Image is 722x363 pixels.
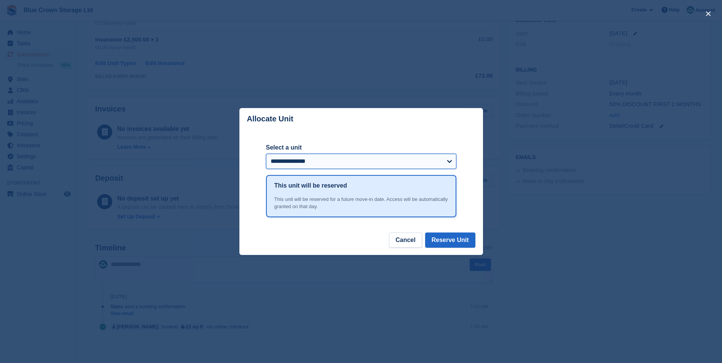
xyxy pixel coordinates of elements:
[266,143,456,152] label: Select a unit
[389,232,422,248] button: Cancel
[274,181,347,190] h1: This unit will be reserved
[247,115,293,123] p: Allocate Unit
[274,196,448,210] div: This unit will be reserved for a future move-in date. Access will be automatically granted on tha...
[425,232,475,248] button: Reserve Unit
[702,8,714,20] button: close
